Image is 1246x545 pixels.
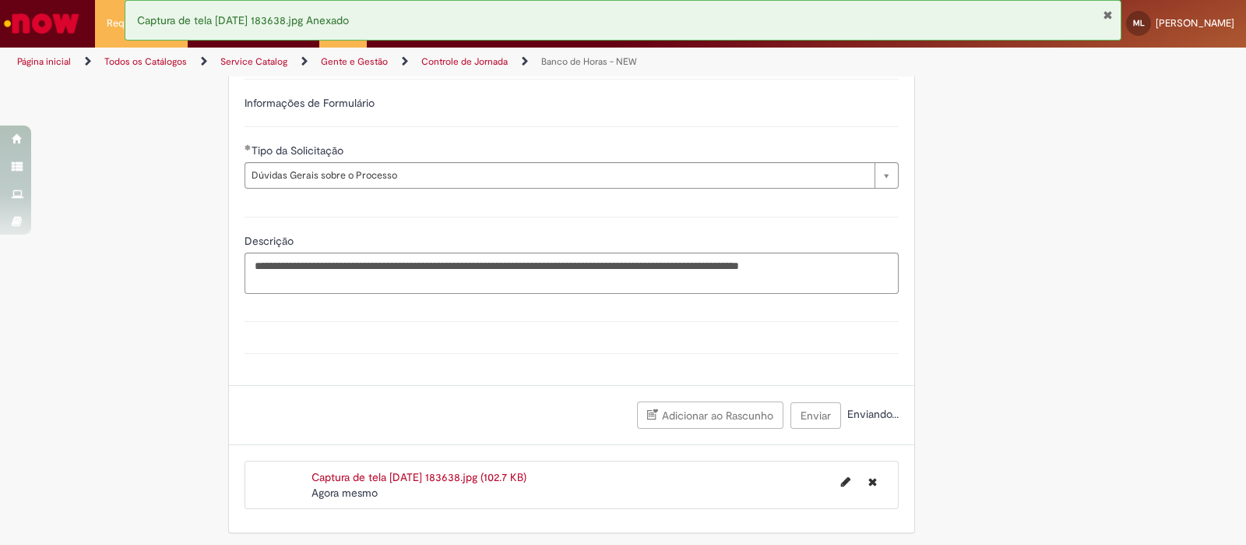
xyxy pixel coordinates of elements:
span: Tipo da Solicitação [252,143,347,157]
span: Agora mesmo [311,486,378,500]
a: Página inicial [17,55,71,68]
a: Todos os Catálogos [104,55,187,68]
span: [PERSON_NAME] [1156,16,1234,30]
label: Informações de Formulário [245,96,375,110]
a: Controle de Jornada [421,55,508,68]
span: ML [1133,18,1145,28]
a: Gente e Gestão [321,55,388,68]
span: Descrição [245,234,297,248]
button: Excluir Captura de tela 2025-08-28 183638.jpg [859,469,886,494]
span: Obrigatório Preenchido [245,144,252,150]
span: Dúvidas Gerais sobre o Processo [252,163,867,188]
span: Enviando... [844,407,899,421]
span: Captura de tela [DATE] 183638.jpg Anexado [137,13,349,27]
textarea: Descrição [245,253,899,295]
a: Banco de Horas - NEW [541,55,637,68]
button: Fechar Notificação [1103,9,1113,21]
time: 28/08/2025 18:36:57 [311,486,378,500]
span: Requisições [107,16,161,31]
img: ServiceNow [2,8,82,39]
a: Service Catalog [220,55,287,68]
a: Captura de tela [DATE] 183638.jpg (102.7 KB) [311,470,526,484]
ul: Trilhas de página [12,48,819,76]
button: Editar nome de arquivo Captura de tela 2025-08-28 183638.jpg [832,469,860,494]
